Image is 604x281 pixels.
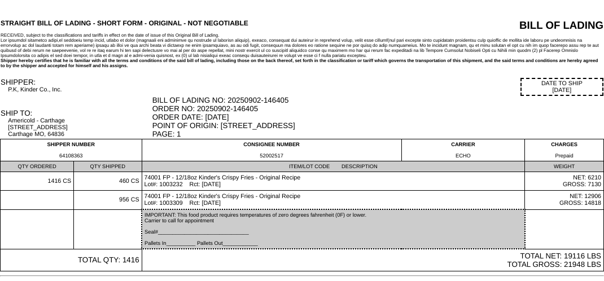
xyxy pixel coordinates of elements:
div: ECHO [404,153,522,159]
div: DATE TO SHIP [DATE] [520,78,603,96]
td: WEIGHT [525,161,604,172]
div: BILL OF LADING [436,19,603,32]
td: ITEM/LOT CODE DESCRIPTION [142,161,525,172]
td: TOTAL QTY: 1416 [1,249,142,271]
td: CHARGES [525,139,604,161]
div: Prepaid [527,153,601,159]
td: QTY ORDERED [1,161,74,172]
div: P.K, Kinder Co., Inc. [8,86,151,93]
div: SHIP TO: [1,109,151,117]
div: 64108363 [3,153,139,159]
td: CONSIGNEE NUMBER [142,139,401,161]
div: 52002517 [145,153,399,159]
div: SHIPPER: [1,78,151,86]
td: NET: 6210 GROSS: 7130 [525,172,604,191]
td: SHIPPER NUMBER [1,139,142,161]
td: 460 CS [74,172,142,191]
td: QTY SHIPPED [74,161,142,172]
td: TOTAL NET: 19116 LBS TOTAL GROSS: 21948 LBS [142,249,603,271]
div: Shipper hereby certifies that he is familiar with all the terms and conditions of the said bill o... [1,58,603,68]
td: 74001 FP - 12/18oz Kinder's Crispy Fries - Original Recipe Lot#: 1003232 Rct: [DATE] [142,172,525,191]
td: 74001 FP - 12/18oz Kinder's Crispy Fries - Original Recipe Lot#: 1003309 Rct: [DATE] [142,191,525,210]
div: BILL OF LADING NO: 20250902-146405 ORDER NO: 20250902-146405 ORDER DATE: [DATE] POINT OF ORIGIN: ... [152,96,603,138]
td: 956 CS [74,191,142,210]
div: Americold - Carthage [STREET_ADDRESS] Carthage MO, 64836 [8,117,151,138]
td: CARRIER [401,139,524,161]
td: NET: 12906 GROSS: 14818 [525,191,604,210]
td: 1416 CS [1,172,74,191]
td: IMPORTANT: This food product requires temperatures of zero degrees fahrenheit (0F) or lower. Carr... [142,209,525,249]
